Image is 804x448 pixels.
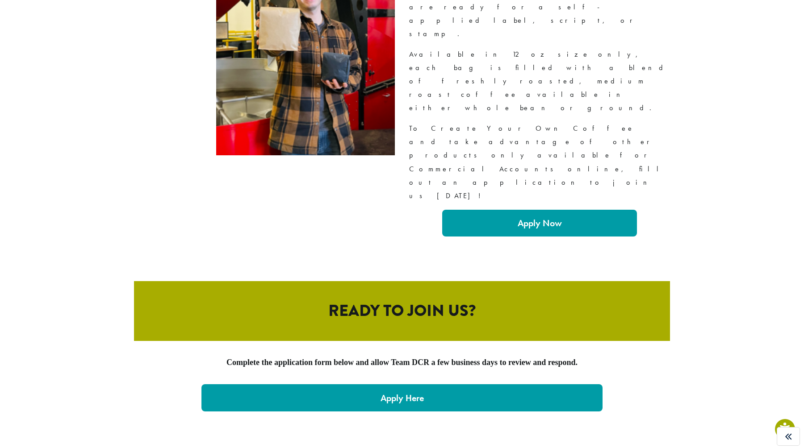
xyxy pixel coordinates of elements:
[134,281,670,340] h2: Ready to Join Us?
[134,358,670,368] h5: Complete the application form below and allow Team DCR a few business days to review and respond.
[409,48,670,115] p: Available in 12 oz size only, each bag is filled with a blend of freshly roasted, medium roast co...
[381,392,424,404] strong: Apply Here
[442,210,637,237] a: Apply Now
[409,122,670,202] p: To Create Your Own Coffee and take advantage of other products only available for Commercial Acco...
[518,217,562,229] strong: Apply Now
[201,384,603,411] a: Apply Here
